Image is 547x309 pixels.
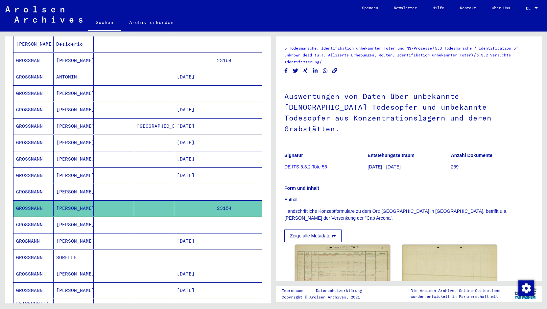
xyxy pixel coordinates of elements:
p: Copyright © Arolsen Archives, 2021 [282,294,370,300]
span: DE [526,6,533,11]
mat-cell: GROSSMANN [13,217,54,233]
mat-cell: GROSSMANN [13,69,54,85]
mat-cell: [PERSON_NAME] [54,217,94,233]
mat-cell: [DATE] [174,102,214,118]
mat-cell: 23154 [214,53,262,69]
mat-cell: [DATE] [174,69,214,85]
mat-cell: [DATE] [174,118,214,134]
mat-cell: 23154 [214,200,262,216]
mat-cell: [PERSON_NAME] [54,266,94,282]
span: / [432,45,435,51]
button: Copy link [331,67,338,75]
p: [DATE] - [DATE] [368,164,450,170]
mat-cell: [DATE] [174,282,214,298]
mat-cell: [PERSON_NAME] [54,135,94,151]
mat-cell: GROßMANN [13,233,54,249]
mat-cell: GROSSMANN [13,102,54,118]
mat-cell: GROSSMANN [13,135,54,151]
mat-cell: GROSSMANN [13,85,54,101]
b: Signatur [284,153,303,158]
button: Share on Twitter [292,67,299,75]
mat-cell: [PERSON_NAME] [54,282,94,298]
button: Share on Xing [302,67,309,75]
a: Impressum [282,287,308,294]
span: / [473,52,476,58]
a: DE ITS 5.3.2 Tote 56 [284,164,327,169]
h1: Auswertungen von Daten über unbekannte [DEMOGRAPHIC_DATA] Todesopfer und unbekannte Todesopfer au... [284,81,534,143]
button: Share on WhatsApp [322,67,329,75]
mat-cell: GROSSMANN [13,167,54,184]
img: 002.jpg [402,245,497,300]
mat-cell: ANTONIN [54,69,94,85]
mat-cell: GROSSMANN [13,250,54,266]
button: Zeige alle Metadaten [284,230,342,242]
mat-cell: [PERSON_NAME] [54,85,94,101]
mat-cell: [DATE] [174,266,214,282]
mat-cell: [PERSON_NAME] [54,167,94,184]
button: Share on LinkedIn [312,67,319,75]
mat-cell: [PERSON_NAME] [54,233,94,249]
mat-cell: [DATE] [174,233,214,249]
span: / [319,59,322,65]
p: Handschriftliche Konzeptformulare zu dem Ort: [GEOGRAPHIC_DATA] in [GEOGRAPHIC_DATA], betrifft u.... [284,208,534,222]
img: 001.jpg [295,245,390,301]
p: wurden entwickelt in Partnerschaft mit [411,294,500,299]
mat-cell: [DATE] [174,135,214,151]
mat-cell: [DATE] [174,167,214,184]
p: Enthält: [284,196,534,203]
mat-cell: [DATE] [174,151,214,167]
mat-cell: [PERSON_NAME] [54,184,94,200]
mat-cell: [GEOGRAPHIC_DATA] [134,118,174,134]
p: 259 [451,164,534,170]
b: Form und Inhalt [284,186,319,191]
b: Anzahl Dokumente [451,153,492,158]
img: Arolsen_neg.svg [5,6,83,23]
img: Zustimmung ändern [518,280,534,296]
mat-cell: [PERSON_NAME] [54,53,94,69]
button: Share on Facebook [283,67,290,75]
a: 5 Todesmärsche, Identifikation unbekannter Toter und NS-Prozesse [284,46,432,51]
mat-cell: GROSSMANN [13,184,54,200]
mat-cell: SORELLE [54,250,94,266]
mat-cell: GROSSMANN [13,118,54,134]
b: Entstehungszeitraum [368,153,414,158]
mat-cell: [PERSON_NAME] [54,118,94,134]
a: Archiv erkunden [121,14,181,30]
mat-cell: GROSSMANN [13,282,54,298]
p: Die Arolsen Archives Online-Collections [411,288,500,294]
mat-cell: [PERSON_NAME] [54,200,94,216]
mat-cell: Desiderio [54,36,94,52]
mat-cell: GROSSMANN [13,200,54,216]
mat-cell: GROSSMAN [13,53,54,69]
a: Datenschutzerklärung [311,287,370,294]
mat-cell: GROSSMANN [13,151,54,167]
mat-cell: [PERSON_NAME] [13,36,54,52]
a: Suchen [88,14,121,32]
mat-cell: [PERSON_NAME] [54,102,94,118]
mat-cell: GROSSMANN [13,266,54,282]
img: yv_logo.png [513,285,538,302]
div: | [282,287,370,294]
mat-cell: [PERSON_NAME] [54,151,94,167]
